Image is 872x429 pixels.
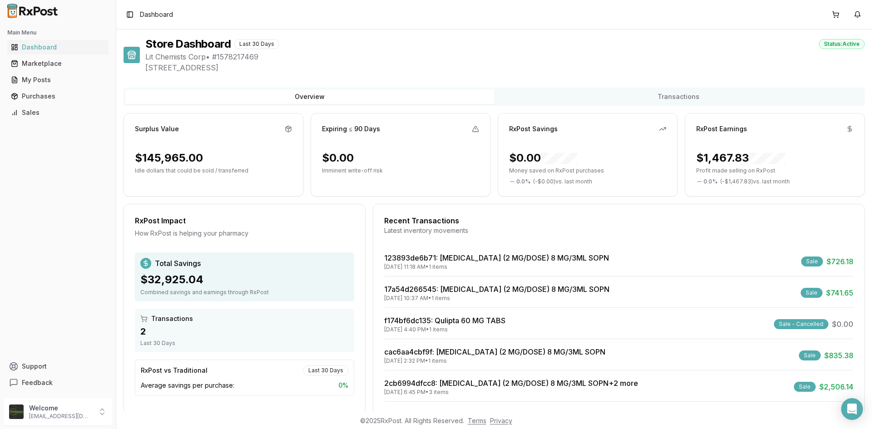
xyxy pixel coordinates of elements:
button: Dashboard [4,40,112,54]
a: cac6aa4cbf9f: [MEDICAL_DATA] (2 MG/DOSE) 8 MG/3ML SOPN [384,347,605,356]
a: f174bf6dc135: Qulipta 60 MG TABS [384,316,505,325]
span: 0.0 % [516,178,530,185]
div: Sale - Cancelled [774,319,828,329]
div: Sale [799,350,821,360]
a: Terms [468,417,486,424]
button: Feedback [4,375,112,391]
div: [DATE] 10:37 AM • 1 items [384,295,609,302]
span: $726.18 [827,256,853,267]
div: Open Intercom Messenger [841,398,863,420]
div: Surplus Value [135,124,179,133]
div: Sales [11,108,105,117]
h1: Store Dashboard [145,37,231,51]
span: $2,506.14 [819,381,853,392]
div: How RxPost is helping your pharmacy [135,229,354,238]
div: RxPost Impact [135,215,354,226]
div: [DATE] 6:45 PM • 3 items [384,389,638,396]
span: Dashboard [140,10,173,19]
div: My Posts [11,75,105,84]
div: Sale [794,382,816,392]
button: Overview [125,89,494,104]
button: Marketplace [4,56,112,71]
div: 2 [140,325,349,338]
div: Expiring ≤ 90 Days [322,124,380,133]
p: Idle dollars that could be sold / transferred [135,167,292,174]
div: $32,925.04 [140,272,349,287]
div: $1,467.83 [696,151,785,165]
div: $0.00 [322,151,354,165]
img: User avatar [9,404,24,419]
p: Imminent write-off risk [322,167,479,174]
a: 17a54d266545: [MEDICAL_DATA] (2 MG/DOSE) 8 MG/3ML SOPN [384,285,609,294]
div: Purchases [11,92,105,101]
div: Dashboard [11,43,105,52]
div: Last 30 Days [234,39,279,49]
a: Marketplace [7,55,109,72]
span: $741.65 [826,287,853,298]
h2: Main Menu [7,29,109,36]
span: Feedback [22,378,53,387]
a: My Posts [7,72,109,88]
p: Welcome [29,404,92,413]
div: Sale [801,256,823,266]
div: Recent Transactions [384,215,853,226]
div: [DATE] 4:40 PM • 1 items [384,326,505,333]
a: 2cb6994dfcc8: [MEDICAL_DATA] (2 MG/DOSE) 8 MG/3ML SOPN+2 more [384,379,638,388]
button: Sales [4,105,112,120]
span: Total Savings [155,258,201,269]
button: My Posts [4,73,112,87]
span: [STREET_ADDRESS] [145,62,865,73]
div: RxPost Savings [509,124,558,133]
div: Last 30 Days [140,340,349,347]
button: Purchases [4,89,112,104]
span: $0.00 [832,319,853,330]
div: $145,965.00 [135,151,203,165]
button: Support [4,358,112,375]
span: Transactions [151,314,193,323]
a: Privacy [490,417,512,424]
span: 0 % [338,381,348,390]
a: Purchases [7,88,109,104]
span: Average savings per purchase: [141,381,234,390]
span: 0.0 % [704,178,718,185]
a: 123893de6b71: [MEDICAL_DATA] (2 MG/DOSE) 8 MG/3ML SOPN [384,253,609,262]
nav: breadcrumb [140,10,173,19]
div: [DATE] 2:32 PM • 1 items [384,357,605,365]
span: Lit Chemists Corp • # 1578217469 [145,51,865,62]
img: RxPost Logo [4,4,62,18]
p: Money saved on RxPost purchases [509,167,666,174]
div: RxPost vs Traditional [141,366,208,375]
p: [EMAIL_ADDRESS][DOMAIN_NAME] [29,413,92,420]
span: ( - $1,467.83 ) vs. last month [720,178,790,185]
div: Latest inventory movements [384,226,853,235]
p: Profit made selling on RxPost [696,167,853,174]
span: ( - $0.00 ) vs. last month [533,178,592,185]
span: $835.38 [824,350,853,361]
div: [DATE] 11:18 AM • 1 items [384,263,609,271]
div: Last 30 Days [303,365,348,375]
div: Marketplace [11,59,105,68]
div: $0.00 [509,151,577,165]
div: RxPost Earnings [696,124,747,133]
div: Sale [801,288,822,298]
button: Transactions [494,89,863,104]
div: Combined savings and earnings through RxPost [140,289,349,296]
div: Status: Active [819,39,865,49]
a: Sales [7,104,109,121]
a: Dashboard [7,39,109,55]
